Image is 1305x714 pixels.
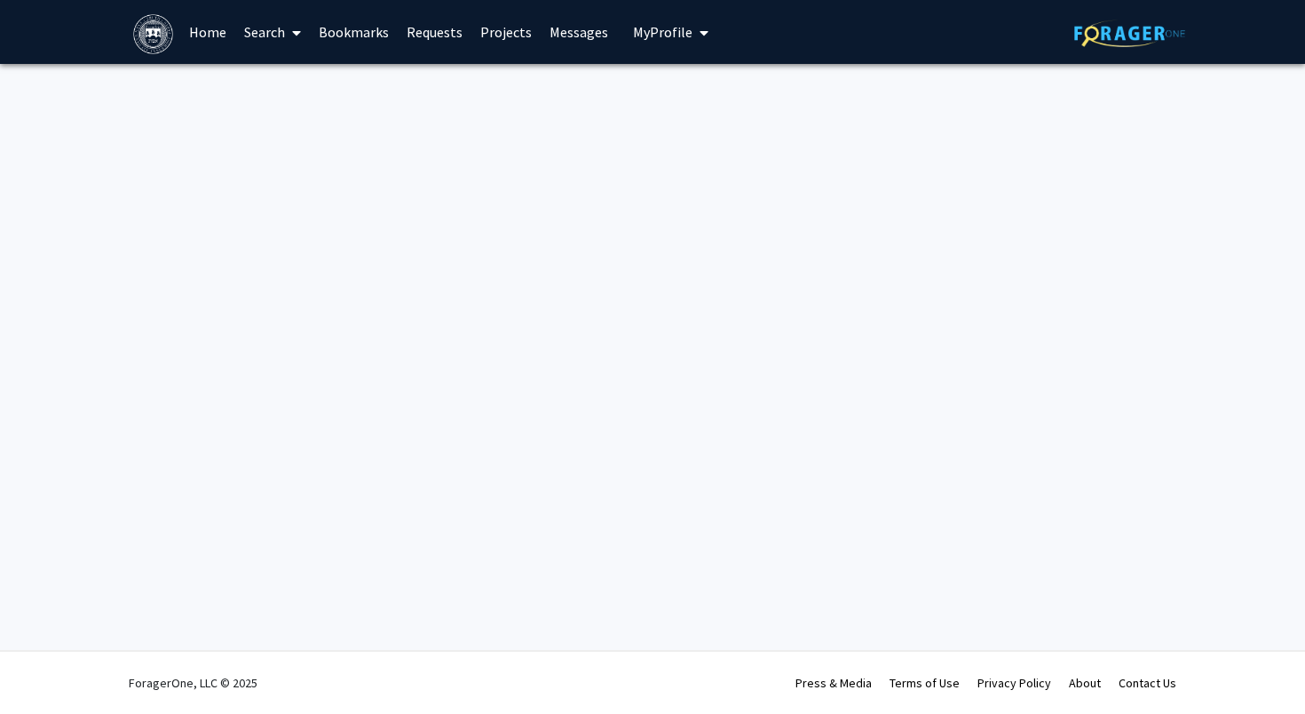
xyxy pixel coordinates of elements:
[1074,20,1185,47] img: ForagerOne Logo
[977,675,1051,691] a: Privacy Policy
[795,675,872,691] a: Press & Media
[129,652,257,714] div: ForagerOne, LLC © 2025
[133,14,173,54] img: Brandeis University Logo
[180,1,235,63] a: Home
[890,675,960,691] a: Terms of Use
[633,23,692,41] span: My Profile
[471,1,541,63] a: Projects
[13,634,75,701] iframe: Chat
[235,1,310,63] a: Search
[398,1,471,63] a: Requests
[1069,675,1101,691] a: About
[541,1,617,63] a: Messages
[1119,675,1176,691] a: Contact Us
[310,1,398,63] a: Bookmarks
